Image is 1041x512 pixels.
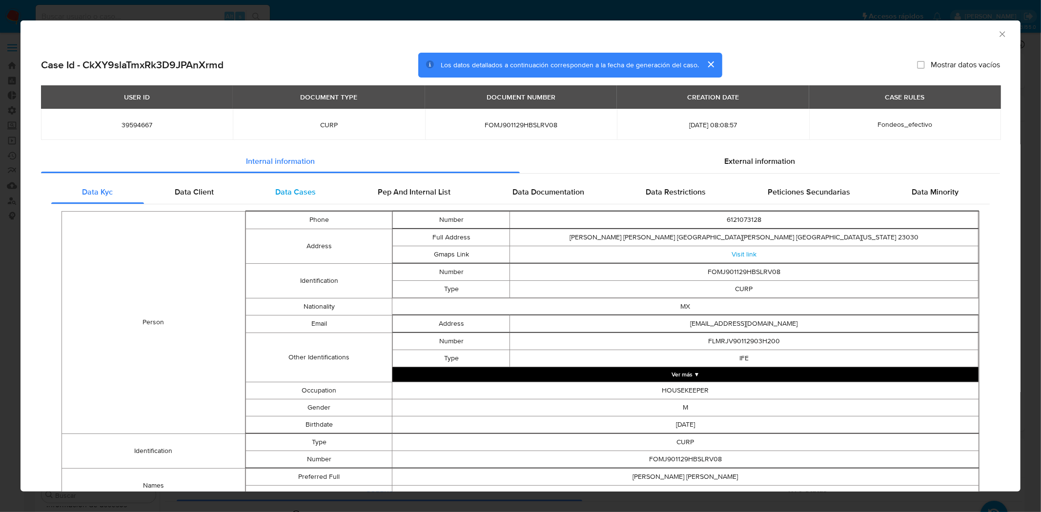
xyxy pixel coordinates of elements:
span: Data Client [175,186,214,197]
td: 6121073128 [510,211,979,228]
button: Cerrar ventana [998,29,1006,38]
td: Address [246,229,392,263]
td: Legal [246,485,392,502]
td: Occupation [246,382,392,399]
td: Names [62,468,245,503]
td: [EMAIL_ADDRESS][DOMAIN_NAME] [510,315,979,332]
div: USER ID [118,89,156,105]
span: Los datos detallados a continuación corresponden a la fecha de generación del caso. [441,60,699,70]
span: Mostrar datos vacíos [931,60,1000,70]
td: Nationality [246,298,392,315]
td: Gender [246,399,392,416]
td: IFE [510,350,979,367]
td: Number [393,263,510,280]
td: Type [246,433,392,451]
td: HOUSEKEEPER [392,382,979,399]
span: 39594667 [53,120,221,129]
td: [PERSON_NAME] [PERSON_NAME] [392,485,979,502]
td: FOMJ901129HBSLRV08 [392,451,979,468]
td: MX [392,298,979,315]
span: Data Documentation [512,186,584,197]
td: [DATE] [392,416,979,433]
div: closure-recommendation-modal [20,20,1021,492]
span: External information [724,156,795,167]
td: Phone [246,211,392,229]
td: CURP [392,433,979,451]
span: Pep And Internal List [378,186,450,197]
input: Mostrar datos vacíos [917,61,925,69]
span: Internal information [246,156,315,167]
td: Email [246,315,392,333]
td: Number [393,333,510,350]
td: Type [393,280,510,297]
span: Data Restrictions [646,186,706,197]
td: CURP [510,280,979,297]
td: Other Identifications [246,333,392,382]
div: DOCUMENT TYPE [295,89,364,105]
td: Address [393,315,510,332]
span: Data Kyc [82,186,113,197]
td: Identification [246,263,392,298]
td: Gmaps Link [393,246,510,263]
td: Full Address [393,229,510,246]
button: Expand array [392,367,979,382]
td: Number [393,211,510,228]
td: Birthdate [246,416,392,433]
td: Identification [62,433,245,468]
div: Detailed info [41,150,1000,173]
td: M [392,399,979,416]
span: Data Cases [276,186,316,197]
td: [PERSON_NAME] [PERSON_NAME] [GEOGRAPHIC_DATA][PERSON_NAME] [GEOGRAPHIC_DATA][US_STATE] 23030 [510,229,979,246]
td: Number [246,451,392,468]
a: Visit link [732,249,756,259]
span: FOMJ901129HBSLRV08 [437,120,605,129]
div: Detailed internal info [51,180,990,204]
h2: Case Id - CkXY9slaTmxRk3D9JPAnXrmd [41,59,224,71]
span: Peticiones Secundarias [768,186,850,197]
td: FOMJ901129HBSLRV08 [510,263,979,280]
td: [PERSON_NAME] [PERSON_NAME] [392,468,979,485]
span: Data Minority [912,186,959,197]
span: Fondeos_efectivo [878,119,932,129]
div: DOCUMENT NUMBER [481,89,561,105]
div: CASE RULES [879,89,931,105]
td: Preferred Full [246,468,392,485]
td: FLMRJV90112903H200 [510,333,979,350]
button: cerrar [699,53,722,76]
td: Person [62,211,245,433]
div: CREATION DATE [681,89,745,105]
td: Type [393,350,510,367]
span: CURP [245,120,413,129]
span: [DATE] 08:08:57 [629,120,797,129]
